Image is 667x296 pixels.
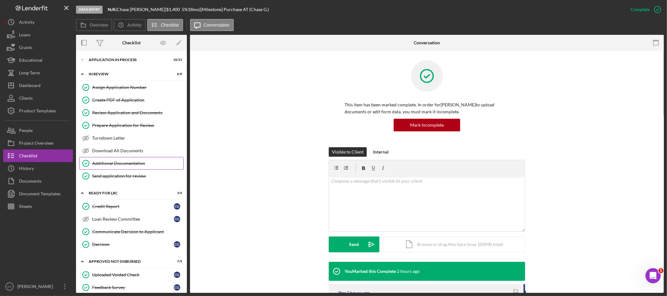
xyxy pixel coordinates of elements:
iframe: Intercom live chat [645,268,661,283]
div: Educational [19,54,42,68]
a: Additional Documentation [79,157,184,170]
button: Educational [3,54,73,66]
button: History [3,162,73,175]
a: Uploaded Voided CheckCG [79,268,184,281]
div: Our third-party form provider is experiencing a bug where some Lenderfit Forms are being uploaded... [10,75,99,168]
a: Loan Review CommitteeCG [79,213,184,225]
b: N/A [108,7,116,12]
div: Loans [19,28,30,43]
a: Documents [3,175,73,187]
div: Create PDF of Application [92,98,183,103]
div: Mark Incomplete [410,119,444,131]
div: Review Application and Documents [92,110,183,115]
button: Document Templates [3,187,73,200]
div: Communicate Decision to Applicant [92,229,183,234]
div: Decision [92,242,174,247]
div: Chase [PERSON_NAME] | [117,7,166,12]
button: Loans [3,28,73,41]
div: You [338,290,346,295]
div: Thank you for your patience and understanding. [10,171,99,184]
div: Clients [19,92,33,106]
div: Dashboard [19,79,41,93]
button: Long-Term [3,66,73,79]
button: go back [4,3,16,15]
div: ⚠️ Bug with Some Lenderfit FormsOur third-party form provider is experiencing a bug where some Le... [5,62,104,187]
div: Documents [19,175,41,189]
div: Prepare Application for Review [92,123,183,128]
button: Start recording [40,202,45,207]
img: Profile image for Allison [18,3,28,14]
div: People [19,124,33,138]
div: $1,400 [166,7,182,12]
button: Clients [3,92,73,104]
div: Visible to Client [332,147,364,157]
a: Download All Documents [79,144,184,157]
div: Uploaded Voided Check [92,272,174,277]
div: 3 / 4 [171,191,182,195]
div: Project Overview [19,137,54,151]
div: Loan Review Committee [92,217,174,222]
a: Send application for review [79,170,184,182]
div: Sheets [19,200,32,214]
div: Feedback Survey [92,285,174,290]
button: Activity [3,16,73,28]
div: 18 mo [188,7,199,12]
div: 18 / 21 [171,58,182,62]
div: Send application for review [92,173,183,179]
button: FC[PERSON_NAME] [3,280,73,293]
a: People [3,124,73,137]
div: Checklist [19,149,37,164]
div: Complete [631,3,650,16]
div: You Marked this Complete [345,269,396,274]
b: ⚠️ Bug with Some Lenderfit Forms [10,66,96,71]
button: Overview [76,19,112,31]
div: Long-Term [19,66,40,81]
h1: [PERSON_NAME] [31,3,72,8]
button: Checklist [3,149,73,162]
button: Dashboard [3,79,73,92]
button: Send [329,236,379,252]
div: Approved Not Disbursed [89,260,166,263]
button: Project Overview [3,137,73,149]
div: Data Entry [76,6,103,14]
a: Feedback SurveyCG [79,281,184,294]
div: Additional Documentation [92,161,183,166]
label: Checklist [161,22,179,28]
label: Activity [127,22,141,28]
div: Document Templates [19,187,60,202]
button: Upload attachment [30,202,35,207]
button: Internal [370,147,392,157]
div: In Review [89,72,166,76]
div: Ready for LRC [89,191,166,195]
div: Internal [373,147,389,157]
div: Grants [19,41,32,55]
div: C G [174,203,180,210]
p: Active 2h ago [31,8,59,14]
div: Product Templates [19,104,56,119]
button: Product Templates [3,104,73,117]
label: Conversation [204,22,230,28]
div: C G [174,272,180,278]
div: 5 % [182,7,188,12]
a: Prepare Application for Review [79,119,184,132]
div: 6 / 8 [171,72,182,76]
button: Conversation [190,19,234,31]
a: Turndown Letter [79,132,184,144]
a: Review Application and Documents [79,106,184,119]
div: Checklist [122,40,141,45]
button: Visible to Client [329,147,367,157]
div: Allison says… [5,62,122,201]
div: Download All Documents [92,148,183,153]
button: Send a message… [109,200,119,210]
div: Our offices are closed for the Fourth of July Holiday until [DATE]. [19,38,115,50]
a: Grants [3,41,73,54]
